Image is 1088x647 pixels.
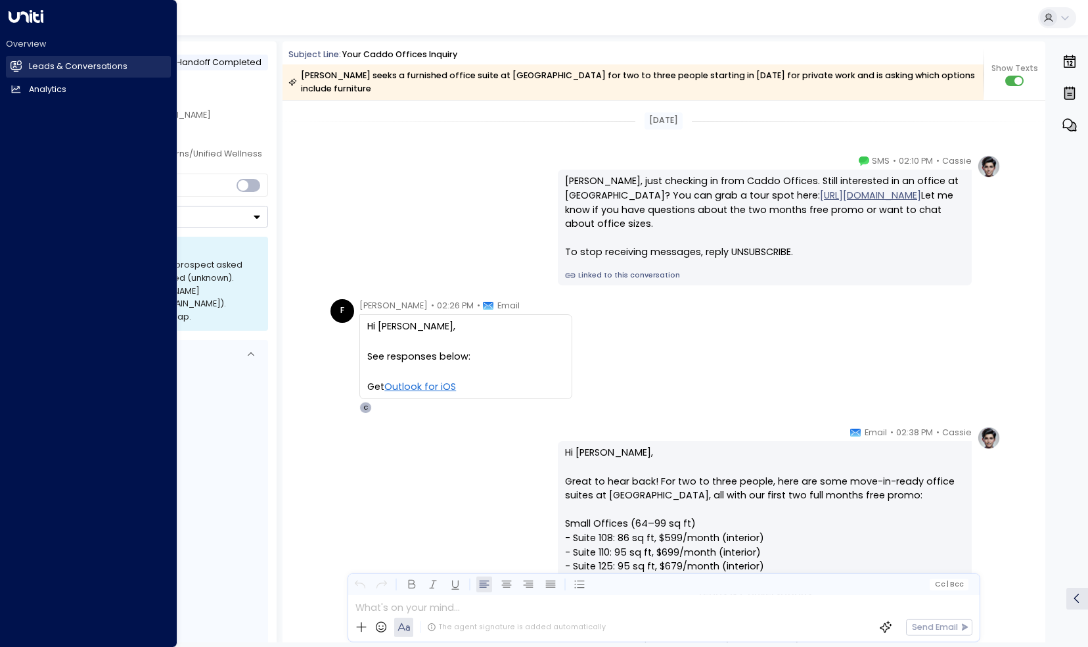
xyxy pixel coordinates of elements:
[351,577,368,593] button: Undo
[176,57,261,68] span: Handoff Completed
[820,189,921,203] a: [URL][DOMAIN_NAME]
[497,299,520,312] span: Email
[367,320,564,334] div: Hi [PERSON_NAME],
[977,426,1001,450] img: profile-logo.png
[367,350,564,364] div: See responses below:
[936,155,940,168] span: •
[359,299,428,312] span: [PERSON_NAME]
[29,84,66,96] h2: Analytics
[330,299,354,323] div: F
[427,622,606,633] div: The agent signature is added automatically
[890,426,894,439] span: •
[934,581,964,588] span: Cc Bcc
[865,426,887,439] span: Email
[6,56,171,78] a: Leads & Conversations
[936,426,940,439] span: •
[942,155,972,168] span: Cassie
[930,579,968,590] button: Cc|Bcc
[29,60,127,73] h2: Leads & Conversations
[374,577,390,593] button: Redo
[977,155,1001,178] img: profile-logo.png
[893,155,896,168] span: •
[565,174,964,260] div: [PERSON_NAME], just checking in from Caddo Offices. Still interested in an office at [GEOGRAPHIC_...
[947,581,949,588] span: |
[899,155,933,168] span: 02:10 PM
[431,299,434,312] span: •
[477,299,480,312] span: •
[896,426,933,439] span: 02:38 PM
[6,79,171,101] a: Analytics
[359,402,371,414] div: C
[384,380,456,395] a: Outlook for iOS
[872,155,890,168] span: SMS
[342,49,457,61] div: Your Caddo Offices Inquiry
[288,69,976,95] div: [PERSON_NAME] seeks a furnished office suite at [GEOGRAPHIC_DATA] for two to three people startin...
[437,299,474,312] span: 02:26 PM
[565,270,964,281] a: Linked to this conversation
[942,426,972,439] span: Cassie
[991,62,1038,74] span: Show Texts
[645,112,683,130] div: [DATE]
[6,38,171,50] h2: Overview
[367,380,456,395] span: Get
[288,49,341,60] span: Subject Line:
